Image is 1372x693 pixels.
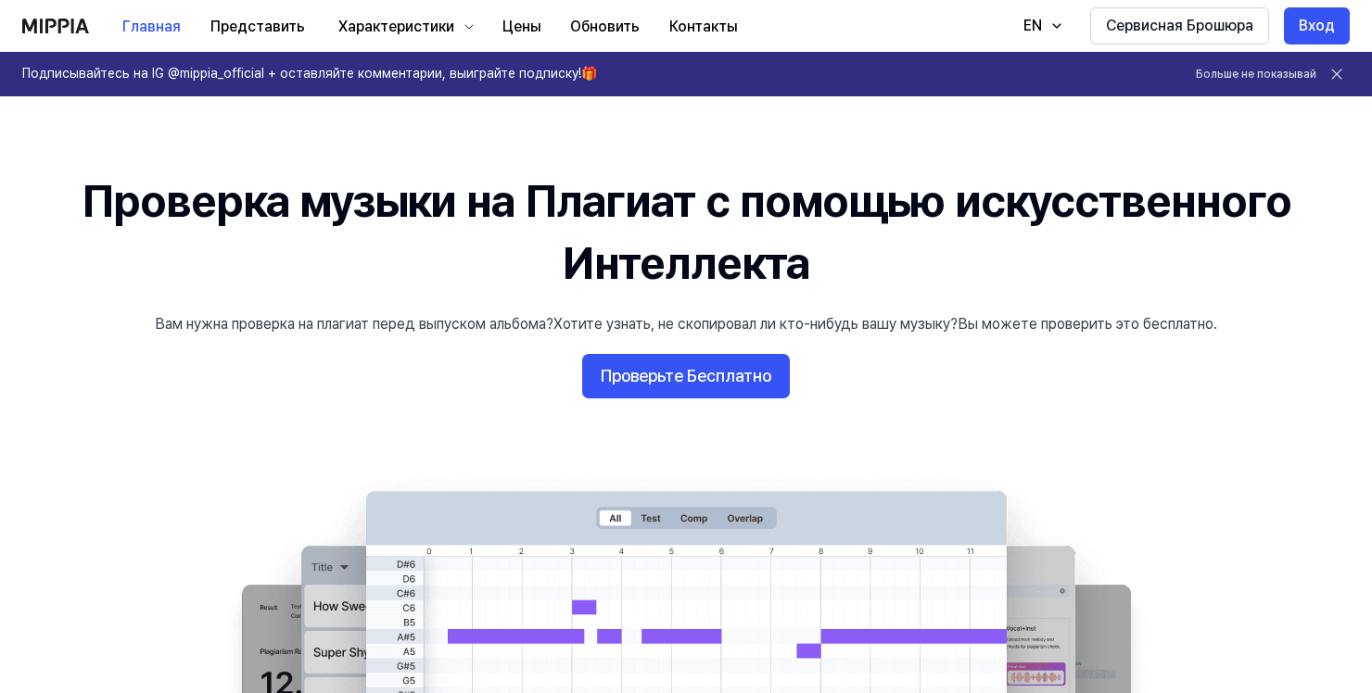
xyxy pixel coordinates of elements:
[82,174,1291,290] ya-tr-span: Проверка музыки на Плагиат с помощью искусственного Интеллекта
[570,16,640,38] ya-tr-span: Обновить
[122,16,181,38] ya-tr-span: Главная
[502,16,540,38] ya-tr-span: Цены
[958,315,1217,333] ya-tr-span: Вы можете проверить это бесплатно.
[553,315,958,333] ya-tr-span: Хотите узнать, не скопировал ли кто-нибудь вашу музыку?
[1005,7,1075,44] button: EN
[210,16,305,38] ya-tr-span: Представить
[601,363,771,390] ya-tr-span: Проверьте Бесплатно
[1106,15,1253,37] ya-tr-span: Сервисная Брошюра
[320,8,488,45] button: Характеристики
[555,8,654,45] button: Обновить
[581,66,597,81] ya-tr-span: 🎁
[1299,15,1335,37] ya-tr-span: Вход
[22,19,89,33] img: логотип
[654,8,752,45] button: Контакты
[1090,7,1269,44] button: Сервисная Брошюра
[555,1,654,52] a: Обновить
[108,8,196,45] button: Главная
[338,18,454,35] ya-tr-span: Характеристики
[488,8,555,45] button: Цены
[22,66,581,81] ya-tr-span: Подписывайтесь на IG @mippia_official + оставляйте комментарии, выиграйте подписку!
[1023,17,1042,34] ya-tr-span: EN
[155,315,553,333] ya-tr-span: Вам нужна проверка на плагиат перед выпуском альбома?
[1284,7,1350,44] button: Вход
[108,1,196,52] a: Главная
[1196,67,1316,82] button: Больше не показывай
[582,354,790,398] button: Проверьте Бесплатно
[669,16,737,38] ya-tr-span: Контакты
[196,8,320,45] button: Представить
